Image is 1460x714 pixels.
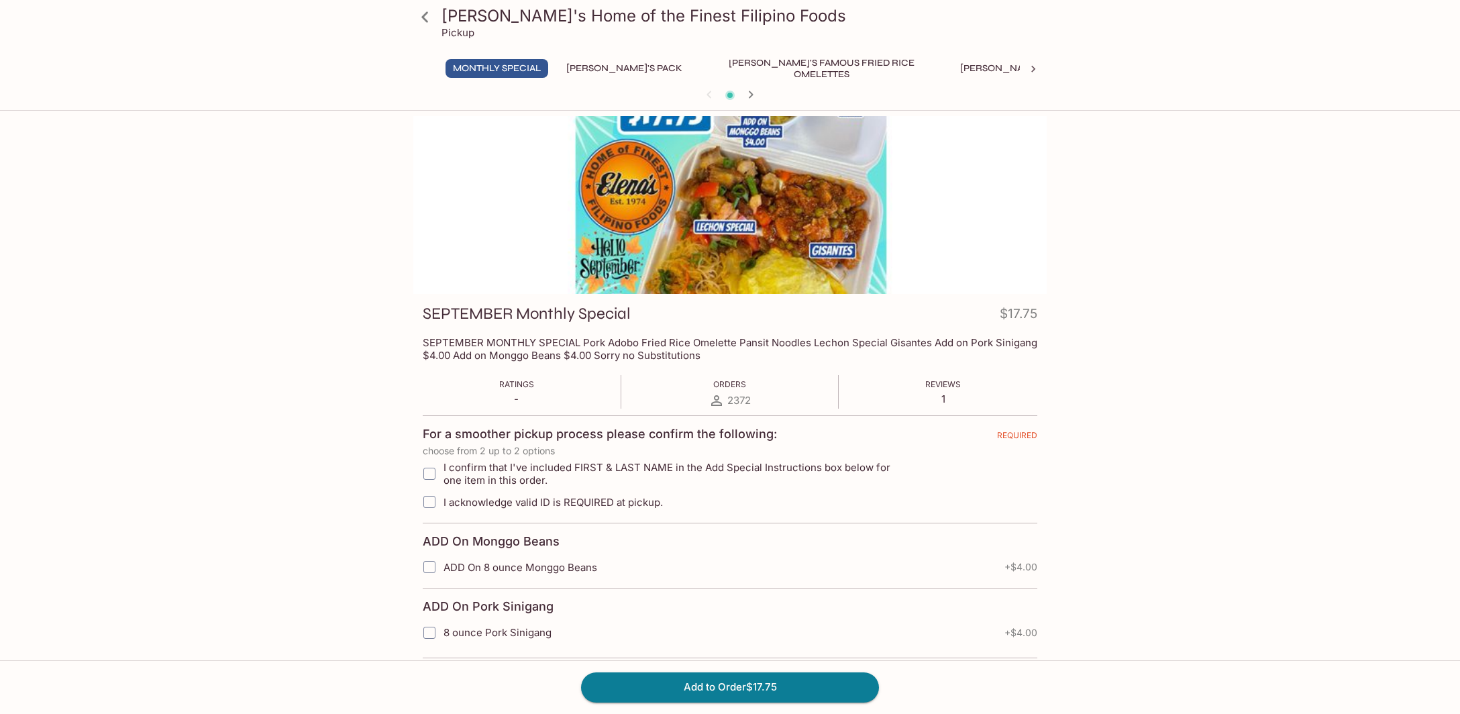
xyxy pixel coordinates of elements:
span: 2372 [727,394,751,407]
h4: ADD On Pork Sinigang [423,599,554,614]
button: [PERSON_NAME]'s Pack [559,59,690,78]
div: SEPTEMBER Monthly Special [413,116,1047,294]
span: + $4.00 [1004,627,1037,638]
p: SEPTEMBER MONTHLY SPECIAL Pork Adobo Fried Rice Omelette Pansit Noodles Lechon Special Gisantes A... [423,336,1037,362]
span: 8 ounce Pork Sinigang [444,626,552,639]
button: [PERSON_NAME]'s Famous Fried Rice Omelettes [700,59,942,78]
button: Add to Order$17.75 [581,672,879,702]
span: I acknowledge valid ID is REQUIRED at pickup. [444,496,663,509]
p: 1 [925,393,961,405]
h4: ADD On Monggo Beans [423,534,560,549]
button: [PERSON_NAME]'s Mixed Plates [953,59,1124,78]
p: choose from 2 up to 2 options [423,446,1037,456]
span: Orders [713,379,746,389]
span: I confirm that I've included FIRST & LAST NAME in the Add Special Instructions box below for one ... [444,461,908,487]
h3: [PERSON_NAME]'s Home of the Finest Filipino Foods [441,5,1041,26]
h4: For a smoother pickup process please confirm the following: [423,427,777,442]
h3: SEPTEMBER Monthly Special [423,303,631,324]
span: ADD On 8 ounce Monggo Beans [444,561,597,574]
h4: $17.75 [1000,303,1037,329]
p: - [499,393,534,405]
span: + $4.00 [1004,562,1037,572]
button: Monthly Special [446,59,548,78]
span: REQUIRED [997,430,1037,446]
span: Ratings [499,379,534,389]
span: Reviews [925,379,961,389]
p: Pickup [441,26,474,39]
